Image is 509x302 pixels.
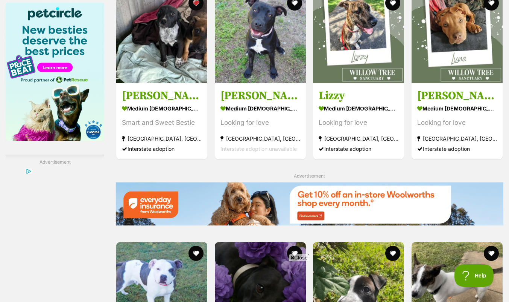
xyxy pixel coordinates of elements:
[289,254,309,261] span: Close
[122,118,202,128] div: Smart and Sweet Bestie
[6,3,104,141] img: Pet Circle promo banner
[220,146,297,152] span: Interstate adoption unavailable
[417,118,497,128] div: Looking for love
[220,89,300,103] h3: [PERSON_NAME]
[189,246,204,261] button: favourite
[115,182,503,225] img: Everyday Insurance promotional banner
[115,182,503,227] a: Everyday Insurance promotional banner
[417,103,497,114] strong: medium [DEMOGRAPHIC_DATA] Dog
[386,246,401,261] button: favourite
[294,173,325,179] span: Advertisement
[319,118,398,128] div: Looking for love
[454,264,494,287] iframe: Help Scout Beacon - Open
[417,133,497,144] strong: [GEOGRAPHIC_DATA], [GEOGRAPHIC_DATA]
[215,83,306,159] a: [PERSON_NAME] medium [DEMOGRAPHIC_DATA] Dog Looking for love [GEOGRAPHIC_DATA], [GEOGRAPHIC_DATA]...
[220,118,300,128] div: Looking for love
[220,103,300,114] strong: medium [DEMOGRAPHIC_DATA] Dog
[220,133,300,144] strong: [GEOGRAPHIC_DATA], [GEOGRAPHIC_DATA]
[417,89,497,103] h3: [PERSON_NAME]
[122,144,202,154] div: Interstate adoption
[319,89,398,103] h3: Lizzy
[319,103,398,114] strong: medium [DEMOGRAPHIC_DATA] Dog
[116,83,207,159] a: [PERSON_NAME] medium [DEMOGRAPHIC_DATA] Dog Smart and Sweet Bestie [GEOGRAPHIC_DATA], [GEOGRAPHIC...
[287,246,302,261] button: favourite
[122,133,202,144] strong: [GEOGRAPHIC_DATA], [GEOGRAPHIC_DATA]
[118,264,392,298] iframe: Advertisement
[484,246,499,261] button: favourite
[412,83,503,159] a: [PERSON_NAME] medium [DEMOGRAPHIC_DATA] Dog Looking for love [GEOGRAPHIC_DATA], [GEOGRAPHIC_DATA]...
[417,144,497,154] div: Interstate adoption
[319,144,398,154] div: Interstate adoption
[122,89,202,103] h3: [PERSON_NAME]
[313,83,404,159] a: Lizzy medium [DEMOGRAPHIC_DATA] Dog Looking for love [GEOGRAPHIC_DATA], [GEOGRAPHIC_DATA] Interst...
[319,133,398,144] strong: [GEOGRAPHIC_DATA], [GEOGRAPHIC_DATA]
[122,103,202,114] strong: medium [DEMOGRAPHIC_DATA] Dog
